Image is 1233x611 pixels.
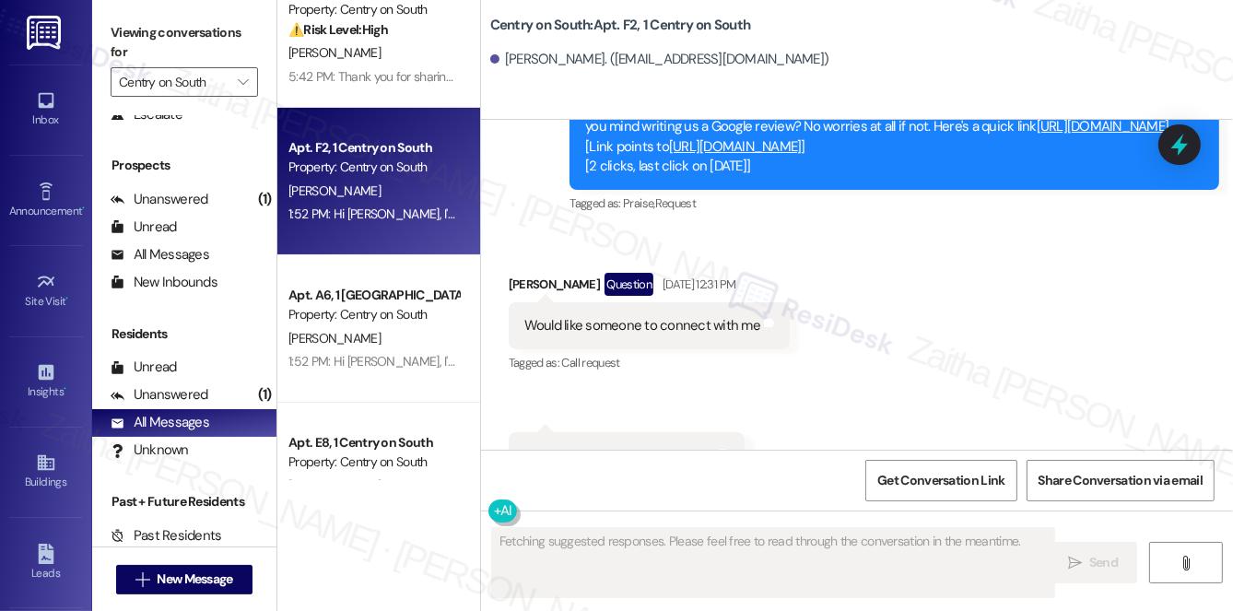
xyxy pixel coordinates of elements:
span: Share Conversation via email [1039,471,1203,490]
i:  [135,572,149,587]
div: Tagged as: [570,190,1219,217]
a: Buildings [9,447,83,497]
div: Past Residents [111,526,222,546]
span: [PERSON_NAME] [288,44,381,61]
i:  [238,75,248,89]
div: Escalate [111,105,182,124]
div: [DATE] 12:31 PM [658,275,735,294]
div: Residents [92,324,276,344]
div: I have no mail box number or key [524,446,715,465]
div: Unknown [111,441,189,460]
div: Hi [PERSON_NAME], thanks for confirming you're happy with your home! Can I ask a quick favor? Wou... [585,98,1190,177]
div: All Messages [111,245,209,264]
span: • [66,292,69,305]
div: Unanswered [111,190,208,209]
div: All Messages [111,413,209,432]
label: Viewing conversations for [111,18,258,67]
div: Tagged as: [509,349,790,376]
a: Leads [9,538,83,588]
a: [URL][DOMAIN_NAME] [1037,117,1169,135]
img: ResiDesk Logo [27,16,65,50]
div: New Inbounds [111,273,217,292]
span: Praise , [623,195,654,211]
div: Would like someone to connect with me [524,316,760,335]
span: New Message [157,570,232,589]
b: Centry on South: Apt. F2, 1 Centry on South [490,16,751,35]
div: (1) [253,381,276,409]
div: [PERSON_NAME] [509,273,790,302]
i:  [1068,556,1082,570]
div: Unread [111,217,177,237]
input: All communities [119,67,229,97]
strong: ⚠️ Risk Level: High [288,21,388,38]
div: Unanswered [111,385,208,405]
a: Site Visit • [9,266,83,316]
span: Get Conversation Link [877,471,1004,490]
span: • [64,382,66,395]
span: Request [655,195,696,211]
i:  [1179,556,1192,570]
a: Inbox [9,85,83,135]
textarea: Fetching suggested responses. Please feel free to read through the conversation in the meantime. [492,528,1054,597]
div: Unread [111,358,177,377]
span: Call request [562,355,620,370]
span: Send [1089,553,1118,572]
div: [PERSON_NAME]. ([EMAIL_ADDRESS][DOMAIN_NAME]) [490,50,829,69]
div: Apt. F2, 1 Centry on South [288,138,459,158]
span: [PERSON_NAME] [288,330,381,347]
div: (1) [253,185,276,214]
div: Apt. E8, 1 Centry on South [288,433,459,452]
button: Get Conversation Link [865,460,1016,501]
div: Past + Future Residents [92,492,276,511]
a: Insights • [9,357,83,406]
div: Question [605,273,653,296]
button: Send [1049,542,1138,583]
span: [PERSON_NAME] [288,477,381,494]
div: Apt. A6, 1 [GEOGRAPHIC_DATA] on South [288,286,459,305]
button: New Message [116,565,252,594]
div: Prospects [92,156,276,175]
div: Property: Centry on South [288,452,459,472]
button: Share Conversation via email [1027,460,1215,501]
div: Property: Centry on South [288,158,459,177]
a: [URL][DOMAIN_NAME] [669,137,802,156]
span: • [82,202,85,215]
span: [PERSON_NAME] [288,182,381,199]
div: Property: Centry on South [288,305,459,324]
